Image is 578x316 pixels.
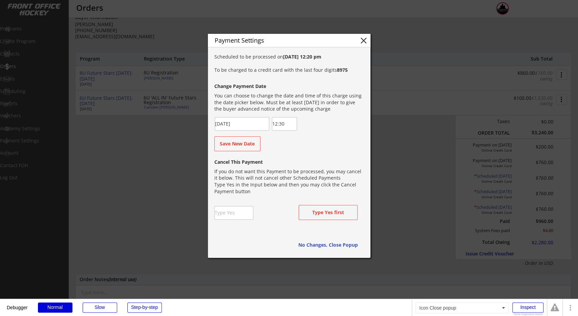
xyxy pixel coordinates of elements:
div: Cancel This Payment [214,160,363,164]
button: Save New Date [214,136,260,151]
div: Step-by-step [127,302,162,313]
div: Icon Close popup [415,302,509,313]
div: Payment Settings [215,37,348,44]
div: Inspect [512,302,543,313]
div: Normal [38,302,72,313]
input: 12:00 [272,117,297,131]
div: Slow [83,302,117,313]
div: Show responsive boxes [512,313,543,316]
div: If you do not want this Payment to be processed, you may cancel it below. This will not cancel ot... [214,168,363,195]
strong: [DATE] 12:20 pm [283,53,321,60]
button: No Changes, Close Popup [293,238,364,252]
div: Change Payment Date [214,84,363,89]
div: Scheduled to be processed on To be charged to a credit card with the last four digits [214,53,363,73]
input: 8/25/2025 [215,117,269,131]
strong: 8975 [337,67,348,73]
div: You can choose to change the date and time of this charge using the date picker below. Must be at... [214,92,363,112]
button: close [359,36,369,46]
button: Type Yes first [299,205,358,220]
input: Type Yes [214,206,253,220]
div: Debugger [7,299,28,310]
